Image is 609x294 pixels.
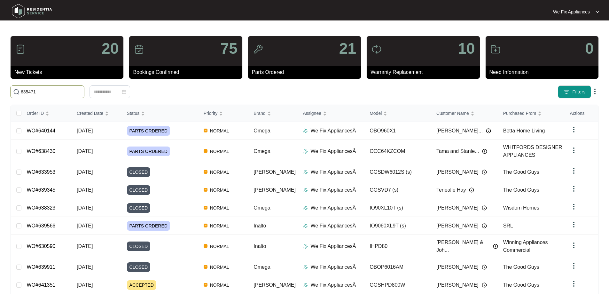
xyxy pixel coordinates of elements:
[207,186,232,194] span: NORMAL
[27,128,55,133] a: WO#640144
[254,148,270,154] span: Omega
[207,127,232,135] span: NORMAL
[204,265,207,269] img: Vercel Logo
[127,185,151,195] span: CLOSED
[364,235,431,258] td: IHPD80
[204,283,207,287] img: Vercel Logo
[503,187,539,193] span: The Good Guys
[77,264,93,270] span: [DATE]
[482,223,487,228] img: Info icon
[431,105,498,122] th: Customer Name
[364,140,431,163] td: OCC64KZCOM
[133,68,242,76] p: Bookings Confirmed
[27,282,55,288] a: WO#641351
[503,205,539,211] span: Wisdom Homes
[498,105,565,122] th: Purchased From
[27,264,55,270] a: WO#639911
[436,281,479,289] span: [PERSON_NAME]
[486,128,491,133] img: Info icon
[570,126,578,133] img: dropdown arrow
[303,110,321,117] span: Assignee
[127,126,170,136] span: PARTS ORDERED
[199,105,249,122] th: Priority
[254,243,266,249] span: Inalto
[27,243,55,249] a: WO#630590
[310,127,356,135] p: We Fix AppliancesÂ
[570,185,578,193] img: dropdown arrow
[503,110,536,117] span: Purchased From
[77,205,93,211] span: [DATE]
[310,147,356,155] p: We Fix AppliancesÂ
[303,149,308,154] img: Assigner Icon
[77,148,93,154] span: [DATE]
[207,204,232,212] span: NORMAL
[27,169,55,175] a: WO#633953
[253,44,263,54] img: icon
[490,44,501,54] img: icon
[204,170,207,174] img: Vercel Logo
[482,170,487,175] img: Info icon
[563,89,570,95] img: filter icon
[436,127,483,135] span: [PERSON_NAME]...
[303,205,308,211] img: Assigner Icon
[436,186,466,194] span: Tenealle Hay
[570,262,578,270] img: dropdown arrow
[303,187,308,193] img: Assigner Icon
[298,105,364,122] th: Assignee
[204,206,207,210] img: Vercel Logo
[489,68,598,76] p: Need Information
[27,110,44,117] span: Order ID
[596,10,599,13] img: dropdown arrow
[310,263,356,271] p: We Fix AppliancesÂ
[10,2,54,21] img: residentia service logo
[204,110,218,117] span: Priority
[13,89,20,95] img: search-icon
[127,110,140,117] span: Status
[77,128,93,133] span: [DATE]
[303,244,308,249] img: Assigner Icon
[364,163,431,181] td: GGSDW6012S (s)
[493,244,498,249] img: Info icon
[364,258,431,276] td: OBOP6016AM
[207,147,232,155] span: NORMAL
[27,223,55,228] a: WO#639566
[436,147,479,155] span: Tama and Stanle...
[310,186,356,194] p: We Fix AppliancesÂ
[503,264,539,270] span: The Good Guys
[207,222,232,230] span: NORMAL
[503,282,539,288] span: The Good Guys
[122,105,199,122] th: Status
[591,88,599,95] img: dropdown arrow
[364,199,431,217] td: IO90XL10T (s)
[204,224,207,227] img: Vercel Logo
[254,187,296,193] span: [PERSON_NAME]
[127,280,156,290] span: ACCEPTED
[21,88,82,95] input: Search by Order Id, Assignee Name, Customer Name, Brand and Model
[371,68,480,76] p: Warranty Replacement
[248,105,298,122] th: Brand
[570,147,578,154] img: dropdown arrow
[127,147,170,156] span: PARTS ORDERED
[482,265,487,270] img: Info icon
[254,128,270,133] span: Omega
[134,44,144,54] img: icon
[27,187,55,193] a: WO#639345
[458,41,475,56] p: 10
[127,262,151,272] span: CLOSED
[207,168,232,176] span: NORMAL
[364,181,431,199] td: GGSVD7 (s)
[570,221,578,228] img: dropdown arrow
[127,242,151,251] span: CLOSED
[572,89,586,95] span: Filters
[27,148,55,154] a: WO#638430
[570,280,578,288] img: dropdown arrow
[77,187,93,193] span: [DATE]
[254,205,270,211] span: Omega
[565,105,598,122] th: Actions
[503,223,513,228] span: SRL
[254,264,270,270] span: Omega
[303,128,308,133] img: Assigner Icon
[207,263,232,271] span: NORMAL
[503,240,548,253] span: Winning Appliances Commercial
[303,170,308,175] img: Assigner Icon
